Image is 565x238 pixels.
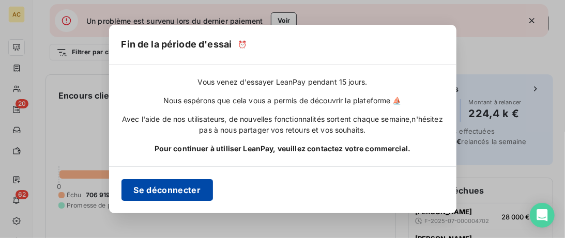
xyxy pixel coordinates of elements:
button: Se déconnecter [121,179,213,201]
h5: Fin de la période d'essai [121,37,232,52]
span: Vous venez d'essayer LeanPay pendant 15 jours. [198,77,368,87]
div: Open Intercom Messenger [530,203,555,228]
span: Pour continuer à utiliser LeanPay, veuillez contactez votre commercial. [155,144,411,154]
span: n'hésitez pas à nous partager vos retours et vos souhaits. [199,115,443,134]
span: ⏰ [238,39,247,50]
span: Nous espérons que cela vous a permis de découvrir la plateforme [163,96,402,106]
span: Avec l'aide de nos utilisateurs, de nouvelles fonctionnalités sortent chaque semaine, [122,115,412,123]
span: ⛵️ [393,96,402,105]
